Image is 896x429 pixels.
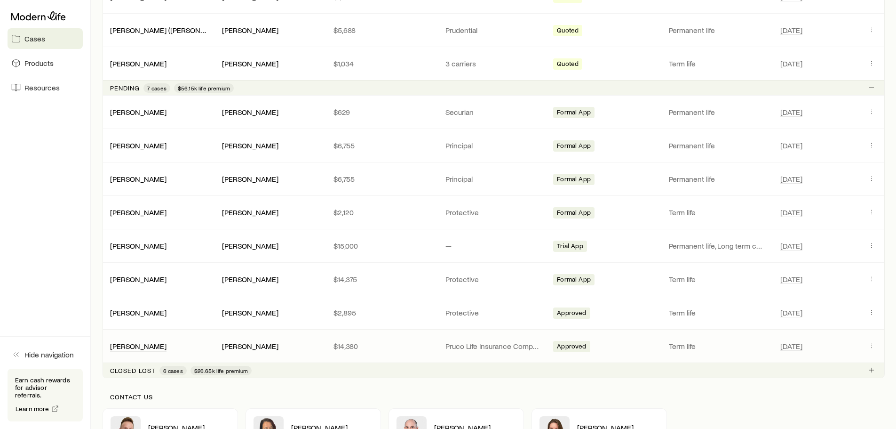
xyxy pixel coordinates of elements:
[222,107,278,117] div: [PERSON_NAME]
[178,84,230,92] span: $56.15k life premium
[557,175,591,185] span: Formal App
[222,241,278,251] div: [PERSON_NAME]
[669,174,766,184] p: Permanent life
[194,367,248,374] span: $26.65k life premium
[110,341,167,350] a: [PERSON_NAME]
[24,58,54,68] span: Products
[110,208,167,217] a: [PERSON_NAME]
[222,141,278,151] div: [PERSON_NAME]
[222,208,278,218] div: [PERSON_NAME]
[780,208,802,217] span: [DATE]
[8,369,83,421] div: Earn cash rewards for advisor referrals.Learn more
[780,341,802,351] span: [DATE]
[110,393,877,401] p: Contact us
[24,34,45,43] span: Cases
[8,28,83,49] a: Cases
[669,141,766,150] p: Permanent life
[445,341,542,351] p: Pruco Life Insurance Company
[163,367,183,374] span: 6 cases
[669,241,766,251] p: Permanent life, Long term care (linked benefit)
[8,344,83,365] button: Hide navigation
[445,141,542,150] p: Principal
[557,60,579,70] span: Quoted
[669,275,766,284] p: Term life
[222,275,278,284] div: [PERSON_NAME]
[669,208,766,217] p: Term life
[110,107,167,116] a: [PERSON_NAME]
[557,275,591,285] span: Formal App
[669,59,766,68] p: Term life
[110,241,167,250] a: [PERSON_NAME]
[222,308,278,318] div: [PERSON_NAME]
[333,107,430,117] p: $629
[557,342,586,352] span: Approved
[222,25,278,35] div: [PERSON_NAME]
[110,367,156,374] p: Closed lost
[557,142,591,152] span: Formal App
[110,25,207,35] div: [PERSON_NAME] ([PERSON_NAME])
[24,350,74,359] span: Hide navigation
[780,241,802,251] span: [DATE]
[780,107,802,117] span: [DATE]
[333,208,430,217] p: $2,120
[110,141,167,150] a: [PERSON_NAME]
[110,275,167,284] div: [PERSON_NAME]
[8,53,83,73] a: Products
[110,25,229,34] a: [PERSON_NAME] ([PERSON_NAME])
[333,341,430,351] p: $14,380
[445,59,542,68] p: 3 carriers
[557,26,579,36] span: Quoted
[333,25,430,35] p: $5,688
[8,77,83,98] a: Resources
[222,59,278,69] div: [PERSON_NAME]
[780,174,802,184] span: [DATE]
[110,275,167,283] a: [PERSON_NAME]
[780,141,802,150] span: [DATE]
[110,174,167,183] a: [PERSON_NAME]
[445,308,542,317] p: Protective
[110,208,167,218] div: [PERSON_NAME]
[780,275,802,284] span: [DATE]
[110,84,140,92] p: Pending
[445,107,542,117] p: Securian
[557,309,586,319] span: Approved
[445,241,542,251] p: —
[780,59,802,68] span: [DATE]
[24,83,60,92] span: Resources
[557,242,583,252] span: Trial App
[780,308,802,317] span: [DATE]
[110,174,167,184] div: [PERSON_NAME]
[147,84,167,92] span: 7 cases
[333,174,430,184] p: $6,755
[669,25,766,35] p: Permanent life
[557,108,591,118] span: Formal App
[780,25,802,35] span: [DATE]
[333,308,430,317] p: $2,895
[445,275,542,284] p: Protective
[557,209,591,219] span: Formal App
[222,174,278,184] div: [PERSON_NAME]
[445,208,542,217] p: Protective
[333,241,430,251] p: $15,000
[110,141,167,151] div: [PERSON_NAME]
[445,25,542,35] p: Prudential
[110,308,167,318] div: [PERSON_NAME]
[110,341,167,351] div: [PERSON_NAME]
[110,241,167,251] div: [PERSON_NAME]
[669,341,766,351] p: Term life
[333,59,430,68] p: $1,034
[669,308,766,317] p: Term life
[110,107,167,117] div: [PERSON_NAME]
[333,141,430,150] p: $6,755
[445,174,542,184] p: Principal
[110,59,167,68] a: [PERSON_NAME]
[222,341,278,351] div: [PERSON_NAME]
[15,376,75,399] p: Earn cash rewards for advisor referrals.
[110,59,167,69] div: [PERSON_NAME]
[669,107,766,117] p: Permanent life
[110,308,167,317] a: [PERSON_NAME]
[16,405,49,412] span: Learn more
[333,275,430,284] p: $14,375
